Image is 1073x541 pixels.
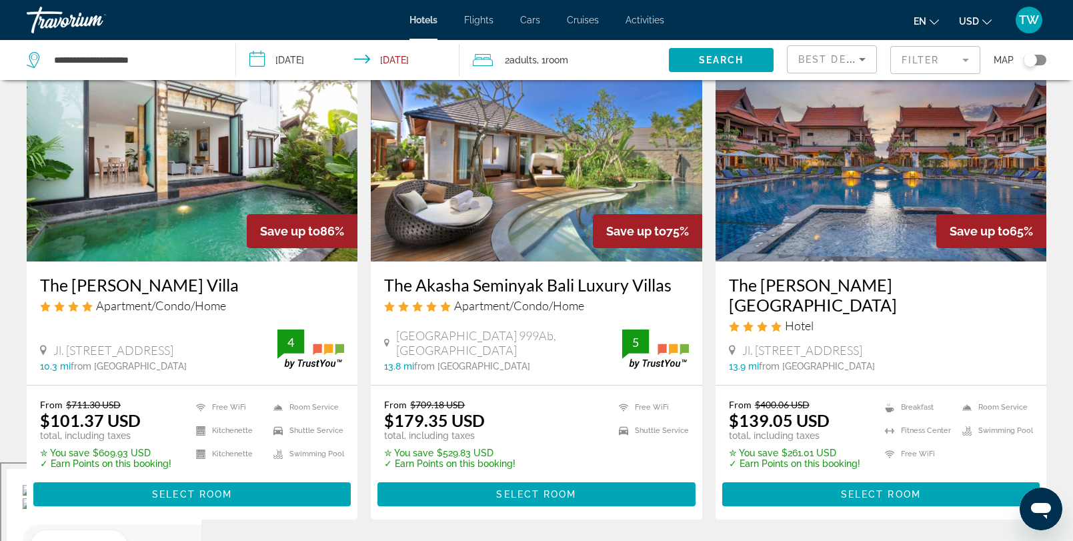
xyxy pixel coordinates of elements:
[878,446,956,462] li: Free WiFi
[729,275,1033,315] a: The [PERSON_NAME][GEOGRAPHIC_DATA]
[21,35,32,45] img: website_grey.svg
[785,318,814,333] span: Hotel
[454,298,584,313] span: Apartment/Condo/Home
[236,40,459,80] button: Check-in date: Nov 9, 2025 Check-out date: Nov 11, 2025
[716,48,1046,261] img: Hotel image
[384,275,688,295] a: The Akasha Seminyak Bali Luxury Villas
[260,224,320,238] span: Save up to
[40,361,71,372] span: 10.3 mi
[277,330,344,369] img: trustyou-badge.svg
[612,399,689,416] li: Free WiFi
[40,430,171,441] p: total, including taxes
[699,55,744,65] span: Search
[277,334,304,350] div: 4
[377,485,695,500] a: Select Room
[496,489,576,500] span: Select Room
[759,361,875,372] span: from [GEOGRAPHIC_DATA]
[40,448,89,458] span: ✮ You save
[729,430,860,441] p: total, including taxes
[40,275,344,295] a: The [PERSON_NAME] Villa
[27,48,357,261] img: Hotel image
[1020,488,1062,530] iframe: Button to launch messaging window
[371,48,702,261] img: Hotel image
[537,51,568,69] span: , 1
[384,458,515,469] p: ✓ Earn Points on this booking!
[509,55,537,65] span: Adults
[729,318,1033,333] div: 4 star Hotel
[1012,6,1046,34] button: User Menu
[956,399,1033,416] li: Room Service
[729,448,860,458] p: $261.01 USD
[729,458,860,469] p: ✓ Earn Points on this booking!
[606,224,666,238] span: Save up to
[189,399,267,416] li: Free WiFi
[890,45,980,75] button: Filter
[950,224,1010,238] span: Save up to
[267,446,344,462] li: Swimming Pool
[669,48,774,72] button: Search
[396,328,622,358] span: [GEOGRAPHIC_DATA] 999Ab, [GEOGRAPHIC_DATA]
[147,79,225,87] div: Keywords by Traffic
[414,361,530,372] span: from [GEOGRAPHIC_DATA]
[464,15,493,25] a: Flights
[612,422,689,439] li: Shuttle Service
[21,21,32,32] img: logo_orange.svg
[40,298,344,313] div: 4 star Apartment
[626,15,664,25] a: Activities
[36,77,47,88] img: tab_domain_overview_orange.svg
[936,214,1046,248] div: 65%
[841,489,921,500] span: Select Room
[567,15,599,25] a: Cruises
[729,399,752,410] span: From
[384,448,515,458] p: $529.83 USD
[384,298,688,313] div: 5 star Apartment
[722,485,1040,500] a: Select Room
[722,482,1040,506] button: Select Room
[40,448,171,458] p: $609.93 USD
[729,410,830,430] ins: $139.05 USD
[755,399,810,410] del: $400.06 USD
[459,40,669,80] button: Travelers: 2 adults, 0 children
[798,54,868,65] span: Best Deals
[914,16,926,27] span: en
[622,330,689,369] img: trustyou-badge.svg
[593,214,702,248] div: 75%
[959,11,992,31] button: Change currency
[384,448,433,458] span: ✮ You save
[384,399,407,410] span: From
[152,489,232,500] span: Select Room
[622,334,649,350] div: 5
[959,16,979,27] span: USD
[267,422,344,439] li: Shuttle Service
[33,485,351,500] a: Select Room
[40,410,141,430] ins: $101.37 USD
[384,361,414,372] span: 13.8 mi
[729,448,778,458] span: ✮ You save
[35,35,147,45] div: Domain: [DOMAIN_NAME]
[40,399,63,410] span: From
[914,11,939,31] button: Change language
[133,77,143,88] img: tab_keywords_by_traffic_grey.svg
[267,399,344,416] li: Room Service
[66,399,121,410] del: $711.30 USD
[520,15,540,25] span: Cars
[51,79,119,87] div: Domain Overview
[37,21,65,32] div: v 4.0.25
[742,343,862,358] span: Jl. [STREET_ADDRESS]
[189,422,267,439] li: Kitchenette
[1019,13,1039,27] span: TW
[409,15,437,25] span: Hotels
[384,430,515,441] p: total, including taxes
[505,51,537,69] span: 2
[878,399,956,416] li: Breakfast
[546,55,568,65] span: Room
[384,410,485,430] ins: $179.35 USD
